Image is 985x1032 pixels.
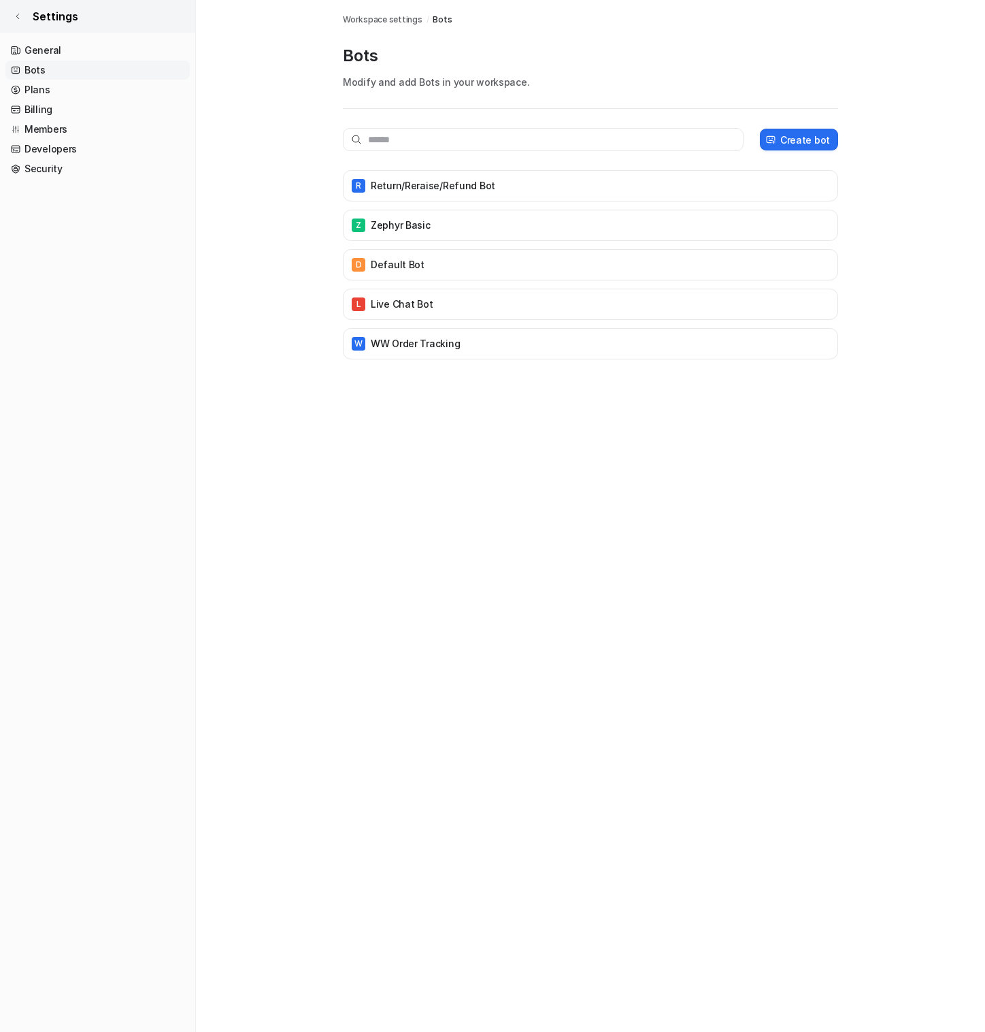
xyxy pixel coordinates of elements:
p: Create bot [780,133,830,147]
p: Zephyr Basic [371,219,431,232]
a: Developers [5,140,190,159]
a: Plans [5,80,190,99]
span: R [352,179,365,193]
p: Modify and add Bots in your workspace. [343,75,838,89]
span: W [352,337,365,351]
span: L [352,297,365,311]
p: Bots [343,45,838,67]
a: Bots [433,14,452,26]
a: Security [5,159,190,178]
span: D [352,258,365,272]
a: Members [5,120,190,139]
p: Live Chat Bot [371,297,433,311]
button: Create bot [760,129,838,150]
a: Bots [5,61,190,80]
p: WW Order Tracking [371,337,460,351]
a: Billing [5,100,190,119]
img: create [765,135,776,145]
a: General [5,41,190,60]
span: / [427,14,429,26]
span: Settings [33,8,78,25]
a: Workspace settings [343,14,422,26]
span: Z [352,219,365,232]
p: Default Bot [371,258,424,272]
p: Return/Reraise/Refund Bot [371,179,495,193]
